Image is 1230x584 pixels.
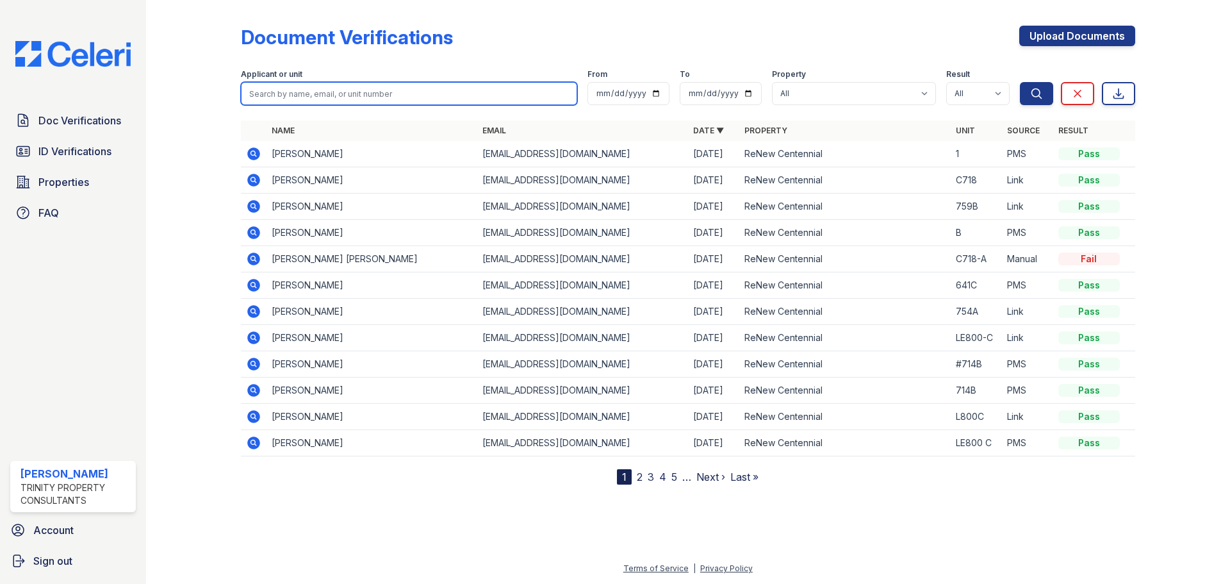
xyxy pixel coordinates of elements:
div: Pass [1058,147,1120,160]
td: [DATE] [688,404,739,430]
td: 714B [951,378,1002,404]
td: ReNew Centennial [739,325,950,351]
a: Unit [956,126,975,135]
div: Fail [1058,253,1120,265]
span: … [682,469,691,485]
td: [EMAIL_ADDRESS][DOMAIN_NAME] [477,404,688,430]
td: ReNew Centennial [739,272,950,299]
label: Applicant or unit [241,69,302,79]
a: Source [1007,126,1040,135]
td: 641C [951,272,1002,299]
td: ReNew Centennial [739,299,950,325]
td: [EMAIL_ADDRESS][DOMAIN_NAME] [477,194,688,220]
a: Terms of Service [623,563,689,573]
td: Link [1002,194,1053,220]
div: Pass [1058,279,1120,292]
td: 759B [951,194,1002,220]
a: Properties [10,169,136,195]
a: Sign out [5,548,141,574]
td: 1 [951,141,1002,167]
td: [PERSON_NAME] [266,220,477,246]
td: [DATE] [688,378,739,404]
img: CE_Logo_Blue-a8612792a0a2168367f1c8372b55b34899dd931a85d93a1a3d3e32e68fde9ad4.png [5,41,141,67]
td: [DATE] [688,272,739,299]
td: L800C [951,404,1002,430]
td: [PERSON_NAME] [266,430,477,456]
td: ReNew Centennial [739,430,950,456]
td: PMS [1002,430,1053,456]
td: [PERSON_NAME] [266,194,477,220]
td: ReNew Centennial [739,246,950,272]
td: [EMAIL_ADDRESS][DOMAIN_NAME] [477,351,688,378]
div: Trinity Property Consultants [20,481,131,507]
td: Link [1002,167,1053,194]
td: [PERSON_NAME] [PERSON_NAME] [266,246,477,272]
td: LE800-C [951,325,1002,351]
div: Pass [1058,331,1120,344]
div: Pass [1058,174,1120,187]
td: LE800 C [951,430,1002,456]
a: 3 [648,471,654,483]
td: [EMAIL_ADDRESS][DOMAIN_NAME] [477,430,688,456]
div: Document Verifications [241,26,453,49]
td: [PERSON_NAME] [266,378,477,404]
div: Pass [1058,437,1120,449]
a: FAQ [10,200,136,226]
td: [PERSON_NAME] [266,141,477,167]
td: [PERSON_NAME] [266,299,477,325]
div: Pass [1058,384,1120,397]
span: Account [33,522,74,538]
a: Upload Documents [1019,26,1135,46]
td: Link [1002,299,1053,325]
label: To [680,69,690,79]
td: [DATE] [688,194,739,220]
span: Sign out [33,553,72,569]
td: Manual [1002,246,1053,272]
td: ReNew Centennial [739,141,950,167]
a: 2 [637,471,643,483]
input: Search by name, email, or unit number [241,82,577,105]
a: 4 [659,471,666,483]
td: PMS [1002,220,1053,246]
td: [DATE] [688,351,739,378]
td: ReNew Centennial [739,194,950,220]
a: ID Verifications [10,138,136,164]
td: ReNew Centennial [739,378,950,404]
td: [PERSON_NAME] [266,351,477,378]
a: Next › [696,471,725,483]
td: Link [1002,325,1053,351]
div: Pass [1058,410,1120,423]
div: Pass [1058,226,1120,239]
label: Result [946,69,970,79]
td: Link [1002,404,1053,430]
td: #714B [951,351,1002,378]
td: [DATE] [688,325,739,351]
td: [DATE] [688,220,739,246]
td: 754A [951,299,1002,325]
a: Email [482,126,506,135]
td: [DATE] [688,141,739,167]
div: Pass [1058,358,1120,371]
td: [PERSON_NAME] [266,272,477,299]
td: [EMAIL_ADDRESS][DOMAIN_NAME] [477,246,688,272]
td: [EMAIL_ADDRESS][DOMAIN_NAME] [477,378,688,404]
td: [PERSON_NAME] [266,325,477,351]
span: Properties [38,174,89,190]
td: [EMAIL_ADDRESS][DOMAIN_NAME] [477,141,688,167]
td: ReNew Centennial [739,167,950,194]
td: [EMAIL_ADDRESS][DOMAIN_NAME] [477,325,688,351]
a: Result [1058,126,1088,135]
div: [PERSON_NAME] [20,466,131,481]
label: From [587,69,607,79]
td: [DATE] [688,430,739,456]
td: PMS [1002,378,1053,404]
td: ReNew Centennial [739,220,950,246]
td: [PERSON_NAME] [266,404,477,430]
a: Doc Verifications [10,108,136,133]
td: ReNew Centennial [739,351,950,378]
td: [EMAIL_ADDRESS][DOMAIN_NAME] [477,272,688,299]
a: Last » [730,471,758,483]
td: PMS [1002,272,1053,299]
div: | [693,563,696,573]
